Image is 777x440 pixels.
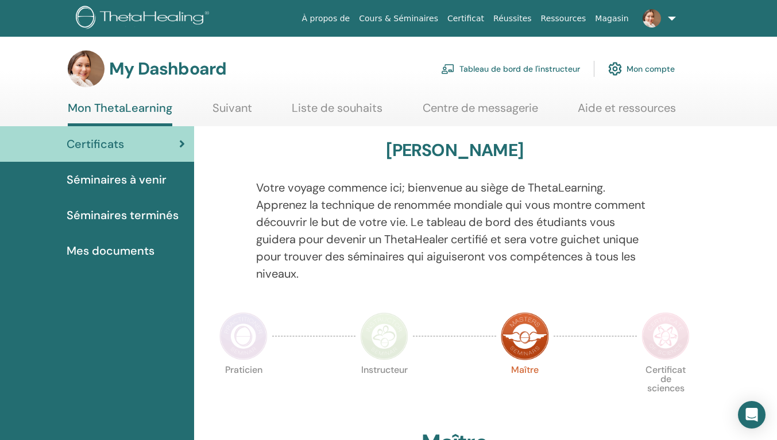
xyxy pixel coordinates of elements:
[608,56,675,81] a: Mon compte
[76,6,213,32] img: logo.png
[360,312,408,360] img: Instructor
[643,9,661,28] img: default.jpg
[641,365,690,414] p: Certificat de sciences
[578,101,676,123] a: Aide et ressources
[441,64,455,74] img: chalkboard-teacher.svg
[354,8,443,29] a: Cours & Séminaires
[608,59,622,79] img: cog.svg
[501,365,549,414] p: Maître
[489,8,536,29] a: Réussites
[256,179,653,282] p: Votre voyage commence ici; bienvenue au siège de ThetaLearning. Apprenez la technique de renommée...
[292,101,382,123] a: Liste de souhaits
[67,242,154,259] span: Mes documents
[386,140,523,161] h3: [PERSON_NAME]
[109,59,226,79] h3: My Dashboard
[297,8,355,29] a: À propos de
[360,365,408,414] p: Instructeur
[68,50,105,87] img: default.jpg
[641,312,690,360] img: Certificate of Science
[441,56,580,81] a: Tableau de bord de l'instructeur
[443,8,489,29] a: Certificat
[536,8,591,29] a: Ressources
[67,207,179,224] span: Séminaires terminés
[501,312,549,360] img: Master
[423,101,538,123] a: Centre de messagerie
[219,365,268,414] p: Praticien
[219,312,268,360] img: Practitioner
[68,101,172,126] a: Mon ThetaLearning
[738,401,766,429] div: Open Intercom Messenger
[212,101,252,123] a: Suivant
[590,8,633,29] a: Magasin
[67,171,167,188] span: Séminaires à venir
[67,135,124,153] span: Certificats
